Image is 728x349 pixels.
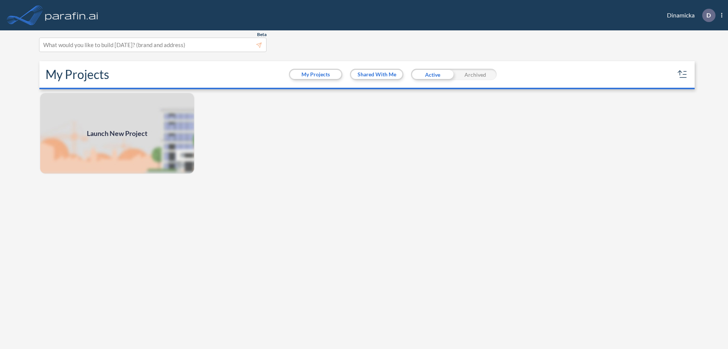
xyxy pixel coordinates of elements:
[454,69,497,80] div: Archived
[351,70,402,79] button: Shared With Me
[87,128,147,139] span: Launch New Project
[45,67,109,82] h2: My Projects
[290,70,341,79] button: My Projects
[257,32,267,38] span: Beta
[411,69,454,80] div: Active
[39,92,195,174] img: add
[44,8,100,23] img: logo
[656,9,722,22] div: Dinamicka
[706,12,711,19] p: D
[676,68,689,81] button: sort
[39,92,195,174] a: Launch New Project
